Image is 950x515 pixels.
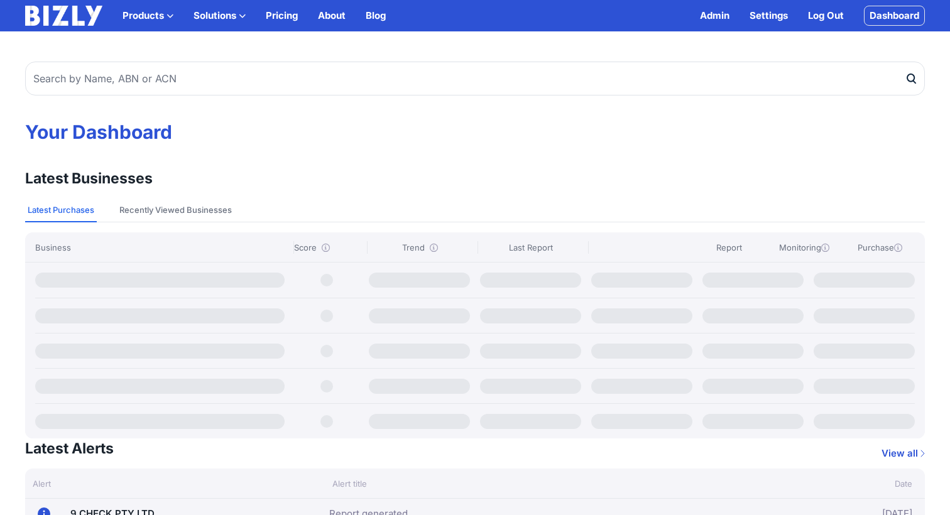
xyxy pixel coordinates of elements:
button: Solutions [194,8,246,23]
div: Date [775,477,925,490]
a: Settings [750,8,788,23]
div: Monitoring [769,241,839,254]
input: Search by Name, ABN or ACN [25,62,925,95]
nav: Tabs [25,198,925,222]
a: Log Out [808,8,844,23]
a: Dashboard [864,6,925,26]
div: Score [293,241,362,254]
div: Last Report [478,241,583,254]
div: Trend [367,241,472,254]
h3: Latest Businesses [25,168,153,188]
div: Alert title [325,477,775,490]
div: Report [694,241,764,254]
a: Blog [366,8,386,23]
a: View all [882,446,925,461]
a: Pricing [266,8,298,23]
button: Latest Purchases [25,198,97,222]
div: Business [35,241,288,254]
button: Recently Viewed Businesses [117,198,234,222]
h1: Your Dashboard [25,121,925,143]
div: Alert [25,477,325,490]
div: Purchase [844,241,915,254]
h3: Latest Alerts [25,438,114,458]
button: Products [123,8,173,23]
a: Admin [700,8,729,23]
a: About [318,8,346,23]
